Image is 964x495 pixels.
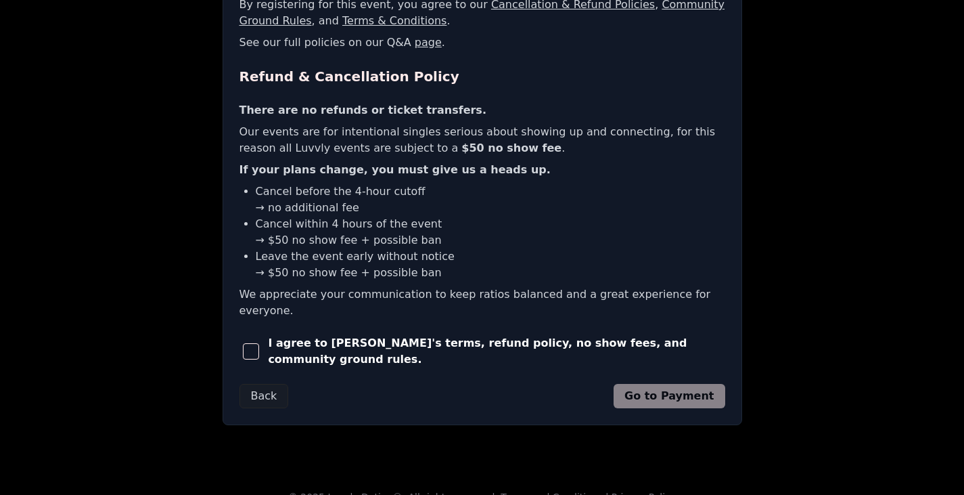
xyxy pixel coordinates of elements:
[239,35,725,51] p: See our full policies on our Q&A .
[256,249,725,281] li: Leave the event early without notice → $50 no show fee + possible ban
[239,124,725,156] p: Our events are for intentional singles serious about showing up and connecting, for this reason a...
[256,216,725,249] li: Cancel within 4 hours of the event → $50 no show fee + possible ban
[268,335,725,368] span: I agree to [PERSON_NAME]'s terms, refund policy, no show fees, and community ground rules.
[239,384,289,408] button: Back
[461,142,561,154] b: $50 no show fee
[239,102,725,119] p: There are no refunds or ticket transfers.
[239,286,725,319] p: We appreciate your communication to keep ratios balanced and a great experience for everyone.
[415,36,442,49] a: page
[342,14,446,27] a: Terms & Conditions
[239,67,725,86] h2: Refund & Cancellation Policy
[239,162,725,178] p: If your plans change, you must give us a heads up.
[256,184,725,216] li: Cancel before the 4-hour cutoff → no additional fee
